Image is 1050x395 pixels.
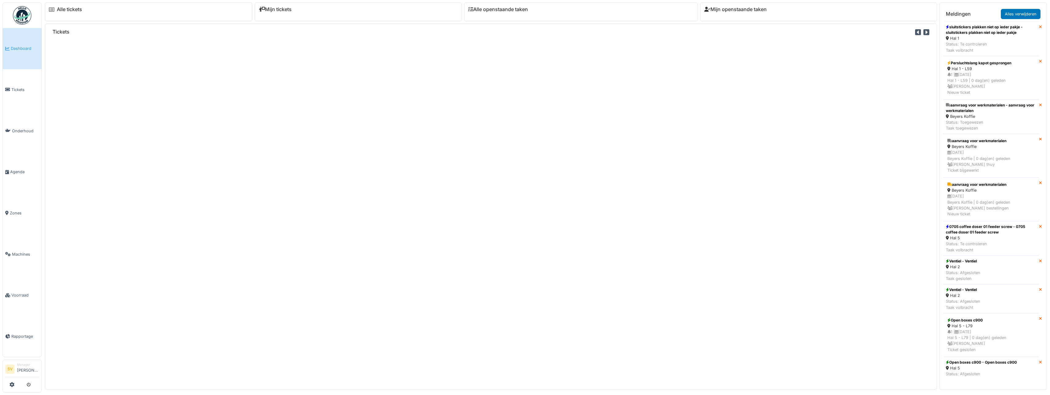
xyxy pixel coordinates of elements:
div: Open boxes c900 [947,317,1035,323]
div: Hal 5 [946,365,1017,371]
div: Open boxes c900 - Open boxes c900 [946,360,1017,365]
a: Tickets [3,69,41,110]
a: SV Manager[PERSON_NAME] [5,362,39,377]
div: sluitstickers plakken niet op ieder pakje - sluitstickers plakken niet op ieder pakje [946,24,1036,35]
a: Mijn openstaande taken [704,6,767,12]
div: Status: Te controleren Taak volbracht [946,41,1036,53]
div: Ventiel - Ventiel [946,287,980,293]
a: Voorraad [3,275,41,316]
span: Voorraad [11,292,39,298]
a: Onderhoud [3,110,41,151]
div: Ventiel - Ventiel [946,258,980,264]
div: Beyers Koffie [946,114,1036,119]
li: [PERSON_NAME] [17,362,39,376]
div: Beyers Koffie [947,144,1035,150]
div: aanvraag voor werkmaterialen [947,138,1035,144]
div: Beyers Koffie [947,187,1035,193]
h6: Tickets [53,29,69,35]
a: Rapportage [3,316,41,357]
a: Alles verwijderen [1001,9,1040,19]
img: Badge_color-CXgf-gQk.svg [13,6,31,25]
a: Machines [3,233,41,275]
span: Rapportage [11,333,39,339]
div: Hal 5 - L79 [947,323,1035,329]
div: Status: Afgesloten Taak volbracht [946,298,980,310]
a: Alle tickets [57,6,82,12]
a: Alle openstaande taken [468,6,528,12]
a: aanvraag voor werkmaterialen Beyers Koffie [DATE]Beyers Koffie | 0 dag(en) geleden [PERSON_NAME] ... [943,178,1039,221]
a: Open boxes c900 - Open boxes c900 Hal 5 Status: AfgeslotenTaak gesloten [943,357,1039,386]
span: Dashboard [11,46,39,51]
div: aanvraag voor werkmaterialen [947,182,1035,187]
a: Persluchtslang kapot gesprongen Hal 1 - L59 1 |[DATE]Hal 1 - L59 | 0 dag(en) geleden [PERSON_NAME... [943,56,1039,100]
span: Machines [12,251,39,257]
a: Open boxes c900 Hal 5 - L79 1 |[DATE]Hal 5 - L79 | 0 dag(en) geleden [PERSON_NAME]Ticket gesloten [943,313,1039,357]
div: Hal 5 [946,235,1036,241]
div: Hal 2 [946,293,980,298]
span: Agenda [10,169,39,175]
div: 1 | [DATE] Hal 1 - L59 | 0 dag(en) geleden [PERSON_NAME] Nieuw ticket [947,72,1035,95]
span: Tickets [11,87,39,93]
a: Ventiel - Ventiel Hal 2 Status: AfgeslotenTaak gesloten [943,256,1039,285]
div: [DATE] Beyers Koffie | 0 dag(en) geleden [PERSON_NAME] bestellingen Nieuw ticket [947,193,1035,217]
div: Manager [17,362,39,367]
div: Status: Afgesloten Taak gesloten [946,270,980,281]
div: [DATE] Beyers Koffie | 0 dag(en) geleden [PERSON_NAME] thuy Ticket bijgewerkt [947,150,1035,173]
a: Zones [3,193,41,234]
span: Zones [10,210,39,216]
a: Dashboard [3,28,41,69]
div: 1 | [DATE] Hal 5 - L79 | 0 dag(en) geleden [PERSON_NAME] Ticket gesloten [947,329,1035,353]
div: Hal 1 - L59 [947,66,1035,72]
li: SV [5,365,14,374]
div: Status: Afgesloten Taak gesloten [946,371,1017,383]
a: 0705 coffee doser 01 feeder screw - 0705 coffee doser 01 feeder screw Hal 5 Status: Te controlere... [943,221,1039,256]
a: Agenda [3,151,41,193]
a: Ventiel - Ventiel Hal 2 Status: AfgeslotenTaak volbracht [943,284,1039,313]
div: Status: Te controleren Taak volbracht [946,241,1036,253]
a: aanvraag voor werkmaterialen Beyers Koffie [DATE]Beyers Koffie | 0 dag(en) geleden [PERSON_NAME] ... [943,134,1039,178]
div: aanvraag voor werkmaterialen - aanvraag voor werkmaterialen [946,102,1036,114]
div: 0705 coffee doser 01 feeder screw - 0705 coffee doser 01 feeder screw [946,224,1036,235]
div: Hal 1 [946,35,1036,41]
span: Onderhoud [12,128,39,134]
div: Hal 2 [946,264,980,270]
a: sluitstickers plakken niet op ieder pakje - sluitstickers plakken niet op ieder pakje Hal 1 Statu... [943,22,1039,56]
a: aanvraag voor werkmaterialen - aanvraag voor werkmaterialen Beyers Koffie Status: ToegewezenTaak ... [943,100,1039,134]
div: Status: Toegewezen Taak toegewezen [946,119,1036,131]
a: Mijn tickets [259,6,292,12]
h6: Meldingen [946,11,971,17]
div: Persluchtslang kapot gesprongen [947,60,1035,66]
